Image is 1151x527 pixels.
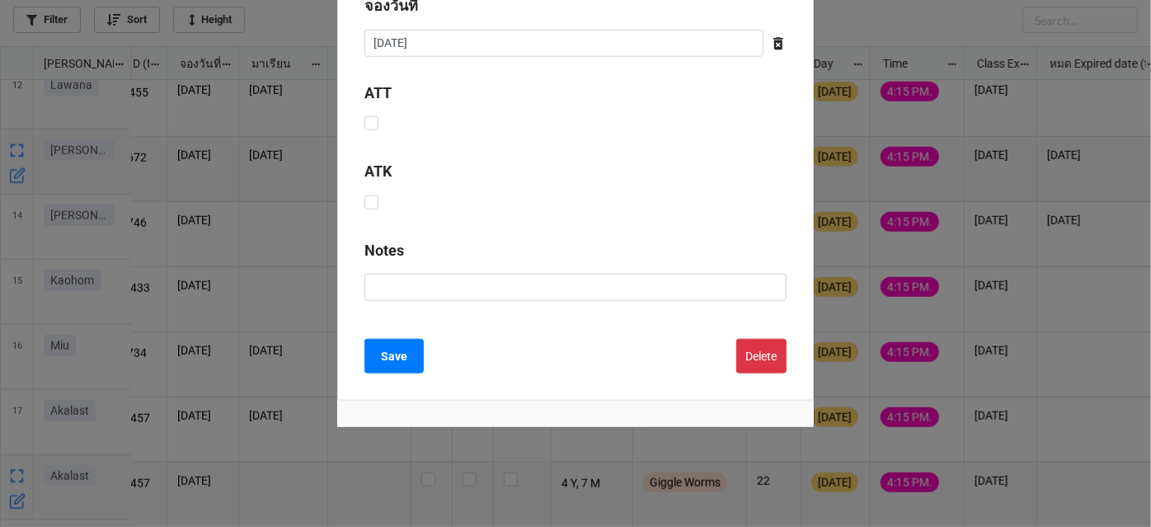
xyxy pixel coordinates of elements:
label: Notes [364,239,404,262]
label: ATT [364,82,392,105]
input: Date [364,30,763,58]
button: Delete [736,339,787,374]
label: ATK [364,160,392,183]
button: Save [364,339,424,374]
b: Save [381,348,407,365]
